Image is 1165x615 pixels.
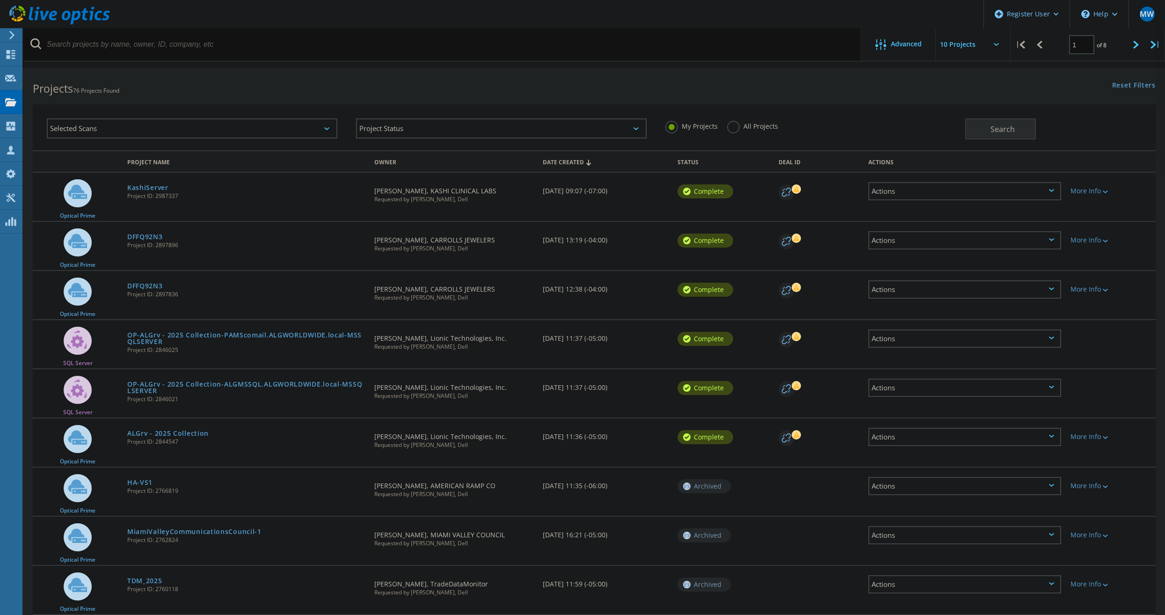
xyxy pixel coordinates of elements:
span: Requested by [PERSON_NAME], Dell [374,295,533,300]
div: Actions [868,428,1061,446]
div: More Info [1070,483,1151,489]
span: of 8 [1097,41,1107,49]
span: Optical Prime [60,557,95,563]
div: [PERSON_NAME], AMERICAN RAMP CO [370,468,538,506]
span: Project ID: 2846025 [127,347,365,353]
div: Complete [677,430,733,444]
div: [PERSON_NAME], TradeDataMonitor [370,566,538,605]
div: Complete [677,234,733,248]
div: Status [673,153,774,170]
div: More Info [1070,433,1151,440]
span: Project ID: 2760118 [127,586,365,592]
div: [DATE] 13:19 (-04:00) [538,222,673,253]
span: Project ID: 2897896 [127,242,365,248]
div: Actions [868,182,1061,200]
div: | [1146,28,1165,61]
div: [PERSON_NAME], CARROLLS JEWELERS [370,222,538,261]
span: MW [1140,10,1154,18]
div: Actions [868,329,1061,348]
a: DFFQ92N3 [127,234,163,240]
span: Optical Prime [60,262,95,268]
a: OP-ALGrv - 2025 Collection-ALGMSSQL.ALGWORLDWIDE.local-MSSQLSERVER [127,381,365,394]
div: Complete [677,184,733,198]
input: Search projects by name, owner, ID, company, etc [23,28,861,61]
div: Actions [868,477,1061,495]
a: OP-ALGrv - 2025 Collection-PAMScomail.ALGWORLDWIDE.local-MSSQLSERVER [127,332,365,345]
div: Complete [677,283,733,297]
div: Project Status [356,118,647,139]
span: Requested by [PERSON_NAME], Dell [374,344,533,350]
div: [PERSON_NAME], KASHI CLINICAL LABS [370,173,538,212]
button: Search [965,118,1036,139]
div: [DATE] 11:35 (-06:00) [538,468,673,498]
div: More Info [1070,532,1151,538]
div: More Info [1070,581,1151,587]
span: Optical Prime [60,311,95,317]
span: Requested by [PERSON_NAME], Dell [374,491,533,497]
span: Requested by [PERSON_NAME], Dell [374,246,533,251]
div: [DATE] 11:37 (-05:00) [538,369,673,400]
div: [DATE] 11:36 (-05:00) [538,418,673,449]
span: Requested by [PERSON_NAME], Dell [374,590,533,595]
a: MiamiValleyCommunicationsCouncil-1 [127,528,262,535]
div: Project Name [123,153,370,170]
span: Requested by [PERSON_NAME], Dell [374,393,533,399]
span: Project ID: 2897836 [127,292,365,297]
div: [PERSON_NAME], Lionic Technologies, Inc. [370,320,538,359]
span: Search [990,124,1015,134]
div: More Info [1070,286,1151,293]
span: Project ID: 2844547 [127,439,365,445]
b: Projects [33,81,73,96]
span: Project ID: 2766819 [127,488,365,494]
div: Actions [868,575,1061,593]
div: Deal Id [774,153,864,170]
div: Complete [677,381,733,395]
span: Optical Prime [60,459,95,464]
label: My Projects [665,121,718,130]
div: [DATE] 09:07 (-07:00) [538,173,673,204]
div: Actions [864,153,1066,170]
div: Actions [868,231,1061,249]
div: Archived [677,528,731,542]
span: 76 Projects Found [73,87,119,95]
span: Optical Prime [60,508,95,513]
a: Reset Filters [1112,82,1156,90]
span: Project ID: 2846021 [127,396,365,402]
div: [PERSON_NAME], MIAMI VALLEY COUNCIL [370,517,538,556]
span: Project ID: 2987337 [127,193,365,199]
span: Project ID: 2762824 [127,537,365,543]
span: Optical Prime [60,606,95,612]
span: Optical Prime [60,213,95,219]
div: [PERSON_NAME], CARROLLS JEWELERS [370,271,538,310]
span: Requested by [PERSON_NAME], Dell [374,442,533,448]
div: Archived [677,578,731,592]
div: [DATE] 16:21 (-05:00) [538,517,673,548]
a: KashiServer [127,184,168,191]
span: SQL Server [63,410,93,415]
span: Requested by [PERSON_NAME], Dell [374,197,533,202]
div: Complete [677,332,733,346]
div: [PERSON_NAME], Lionic Technologies, Inc. [370,418,538,457]
span: SQL Server [63,360,93,366]
div: Owner [370,153,538,170]
div: Actions [868,280,1061,299]
div: [DATE] 12:38 (-04:00) [538,271,673,302]
div: [DATE] 11:59 (-05:00) [538,566,673,597]
a: HA-VS1 [127,479,153,486]
a: DFFQ92N3 [127,283,163,289]
a: Live Optics Dashboard [9,20,110,26]
div: More Info [1070,237,1151,243]
div: Date Created [538,153,673,170]
div: Archived [677,479,731,493]
label: All Projects [727,121,778,130]
span: Advanced [891,41,922,47]
div: More Info [1070,188,1151,194]
div: Selected Scans [47,118,337,139]
span: Requested by [PERSON_NAME], Dell [374,541,533,546]
svg: \n [1081,10,1090,18]
a: ALGrv - 2025 Collection [127,430,209,437]
div: Actions [868,379,1061,397]
div: Actions [868,526,1061,544]
div: [PERSON_NAME], Lionic Technologies, Inc. [370,369,538,408]
a: TDM_2025 [127,578,162,584]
